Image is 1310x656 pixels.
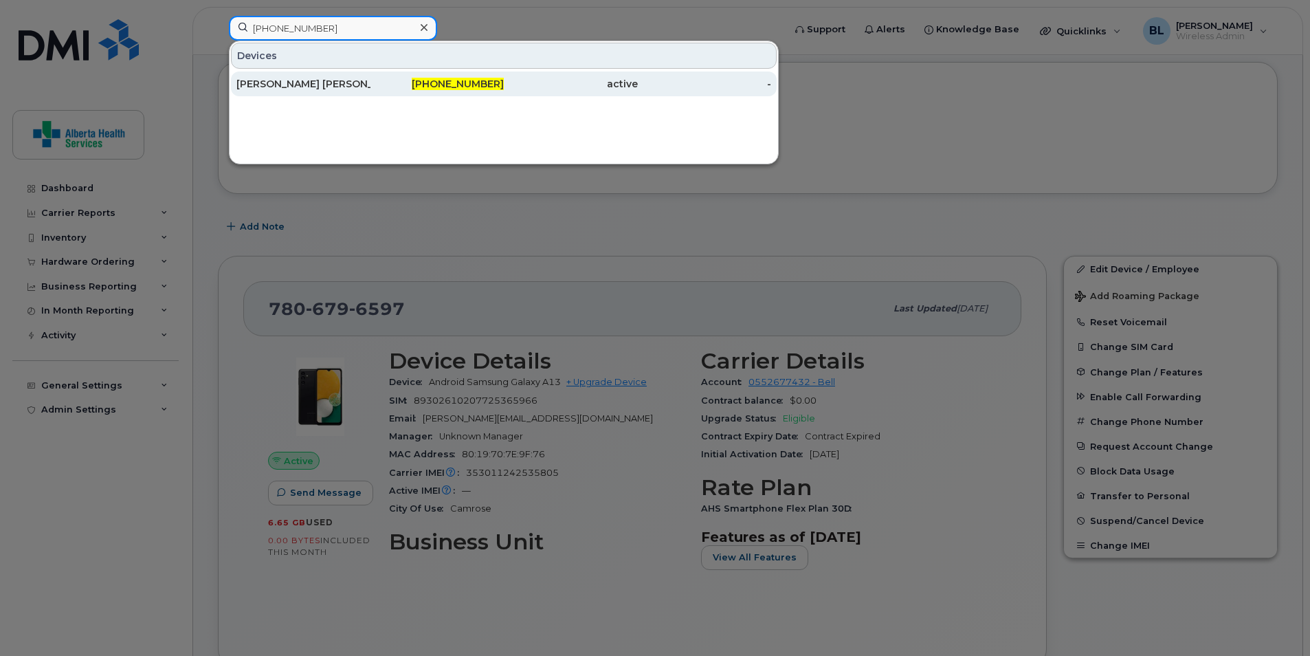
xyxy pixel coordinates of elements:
[231,43,777,69] div: Devices
[236,77,370,91] div: [PERSON_NAME] [PERSON_NAME]
[504,77,638,91] div: active
[229,16,437,41] input: Find something...
[412,78,504,90] span: [PHONE_NUMBER]
[231,72,777,96] a: [PERSON_NAME] [PERSON_NAME][PHONE_NUMBER]active-
[638,77,772,91] div: -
